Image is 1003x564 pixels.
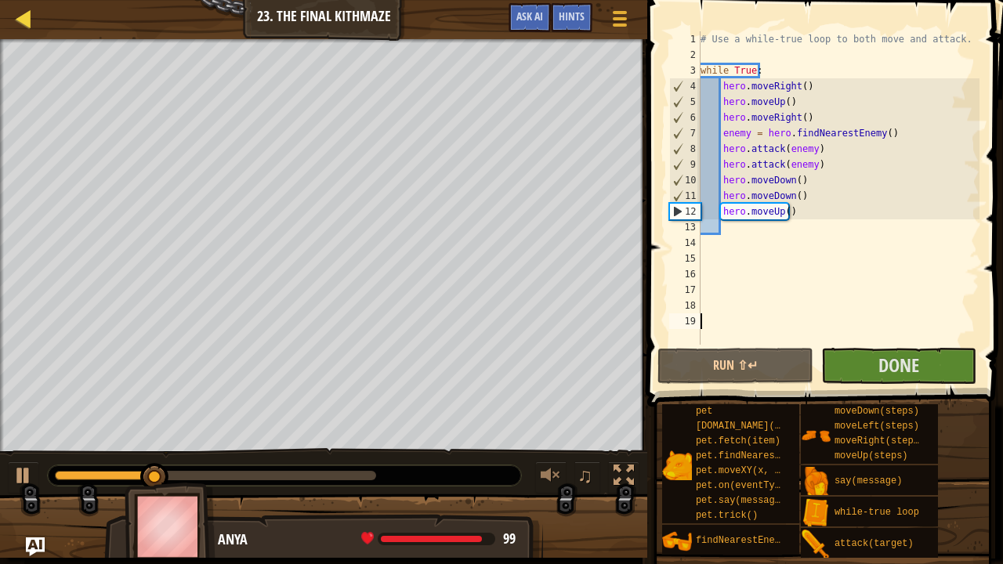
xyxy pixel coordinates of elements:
[670,125,701,141] div: 7
[696,535,798,546] span: findNearestEnemy()
[670,94,701,110] div: 5
[878,352,919,378] span: Done
[821,348,976,384] button: Done
[662,450,692,480] img: portrait.png
[559,9,585,23] span: Hints
[835,475,902,486] span: say(message)
[535,461,567,493] button: Adjust volume
[696,436,780,446] span: pet.fetch(item)
[669,282,701,298] div: 17
[670,204,701,219] div: 12
[696,510,758,521] span: pet.trick()
[696,421,809,432] span: [DOMAIN_NAME](enemy)
[670,172,701,188] div: 10
[503,529,516,548] span: 99
[600,3,639,40] button: Show game menu
[670,141,701,157] div: 8
[669,63,701,78] div: 3
[669,251,701,266] div: 15
[669,219,701,235] div: 13
[801,498,831,528] img: portrait.png
[696,495,786,506] span: pet.say(message)
[509,3,551,32] button: Ask AI
[696,480,842,491] span: pet.on(eventType, handler)
[361,532,516,546] div: health: 99 / 109
[578,464,593,487] span: ♫
[669,31,701,47] div: 1
[670,188,701,204] div: 11
[662,526,692,556] img: portrait.png
[657,348,813,384] button: Run ⇧↵
[835,406,919,417] span: moveDown(steps)
[696,406,713,417] span: pet
[835,421,919,432] span: moveLeft(steps)
[218,530,527,550] div: Anya
[608,461,639,493] button: Toggle fullscreen
[835,538,914,549] span: attack(target)
[574,461,601,493] button: ♫
[669,47,701,63] div: 2
[835,507,919,518] span: while-true loop
[801,421,831,450] img: portrait.png
[669,298,701,313] div: 18
[669,235,701,251] div: 14
[801,530,831,559] img: portrait.png
[670,110,701,125] div: 6
[696,465,786,476] span: pet.moveXY(x, y)
[26,537,45,556] button: Ask AI
[696,450,848,461] span: pet.findNearestByType(type)
[516,9,543,23] span: Ask AI
[835,450,908,461] span: moveUp(steps)
[835,436,925,446] span: moveRight(steps)
[801,467,831,497] img: portrait.png
[669,313,701,329] div: 19
[669,266,701,282] div: 16
[670,78,701,94] div: 4
[8,461,39,493] button: Ctrl + P: Play
[670,157,701,172] div: 9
